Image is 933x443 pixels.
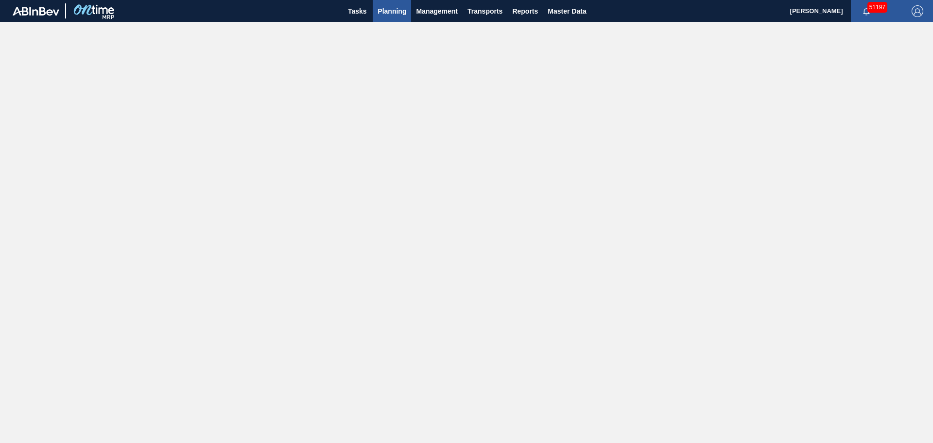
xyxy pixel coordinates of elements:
[512,5,538,17] span: Reports
[13,7,59,16] img: TNhmsLtSVTkK8tSr43FrP2fwEKptu5GPRR3wAAAABJRU5ErkJggg==
[867,2,887,13] span: 51197
[851,4,882,18] button: Notifications
[548,5,586,17] span: Master Data
[416,5,458,17] span: Management
[346,5,368,17] span: Tasks
[912,5,923,17] img: Logout
[467,5,502,17] span: Transports
[378,5,406,17] span: Planning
